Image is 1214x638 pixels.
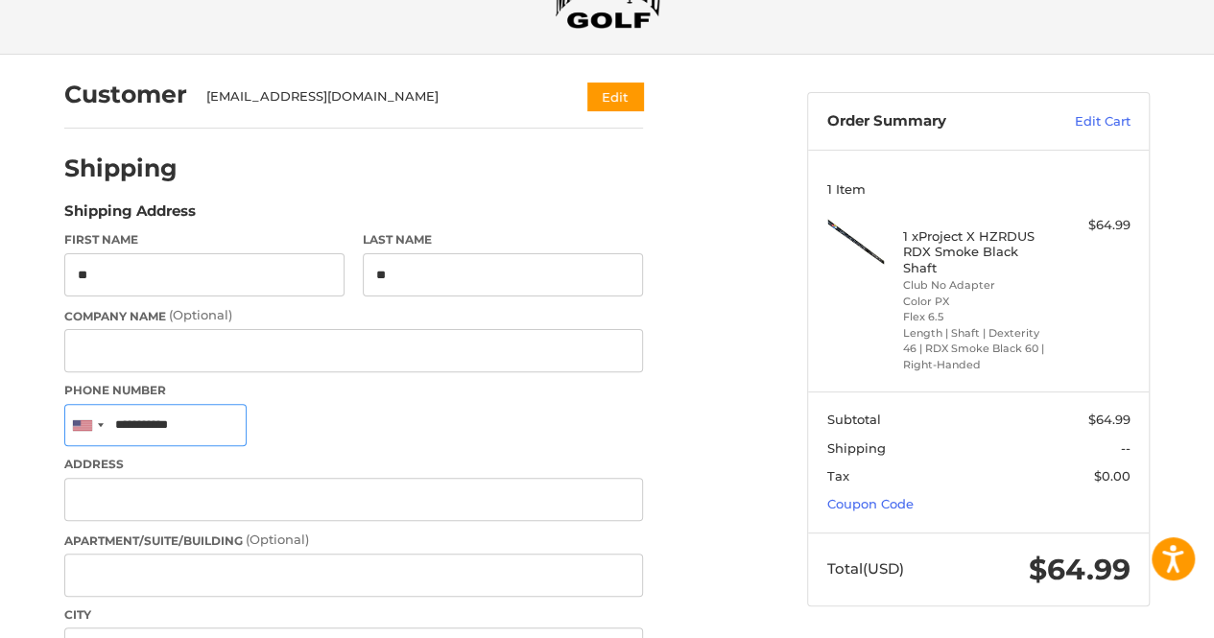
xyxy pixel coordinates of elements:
h4: 1 x Project X HZRDUS RDX Smoke Black Shaft [903,228,1050,275]
li: Club No Adapter [903,277,1050,294]
span: -- [1121,440,1131,456]
small: (Optional) [169,307,232,322]
small: (Optional) [246,532,309,547]
span: $0.00 [1094,468,1131,484]
h3: Order Summary [827,112,1034,131]
label: Address [64,456,643,473]
div: $64.99 [1055,216,1131,235]
span: $64.99 [1029,552,1131,587]
span: Shipping [827,440,886,456]
label: City [64,606,643,624]
label: First Name [64,231,345,248]
span: Tax [827,468,849,484]
a: Coupon Code [827,496,914,511]
li: Length | Shaft | Dexterity 46 | RDX Smoke Black 60 | Right-Handed [903,325,1050,373]
label: Company Name [64,306,643,325]
li: Flex 6.5 [903,309,1050,325]
span: $64.99 [1088,412,1131,427]
div: United States: +1 [65,405,109,446]
label: Phone Number [64,382,643,399]
div: [EMAIL_ADDRESS][DOMAIN_NAME] [206,87,551,106]
button: Edit [587,83,643,110]
legend: Shipping Address [64,201,196,231]
span: Subtotal [827,412,881,427]
h2: Customer [64,80,187,109]
label: Apartment/Suite/Building [64,531,643,550]
h3: 1 Item [827,181,1131,197]
h2: Shipping [64,154,178,183]
label: Last Name [363,231,643,248]
span: Total (USD) [827,559,904,578]
a: Edit Cart [1034,112,1131,131]
li: Color PX [903,294,1050,310]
